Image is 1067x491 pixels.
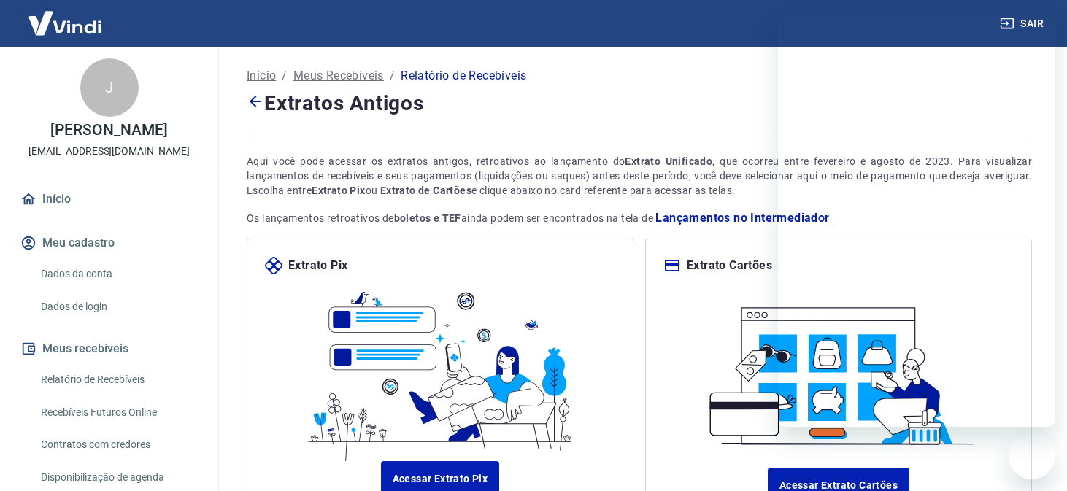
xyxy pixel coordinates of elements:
a: Início [247,67,276,85]
img: ilustracard.1447bf24807628a904eb562bb34ea6f9.svg [698,292,979,450]
h4: Extratos Antigos [247,88,1032,118]
img: Vindi [18,1,112,45]
strong: Extrato Unificado [625,155,712,167]
a: Contratos com credores [35,430,201,460]
a: Recebíveis Futuros Online [35,398,201,428]
p: / [390,67,395,85]
img: ilustrapix.38d2ed8fdf785898d64e9b5bf3a9451d.svg [300,274,580,461]
a: Dados de login [35,292,201,322]
iframe: Janela de mensagens [778,12,1055,427]
a: Início [18,183,201,215]
p: [PERSON_NAME] [50,123,167,138]
p: Extrato Pix [288,257,347,274]
a: Lançamentos no Intermediador [655,209,829,227]
a: Dados da conta [35,259,201,289]
p: Relatório de Recebíveis [401,67,526,85]
p: Os lançamentos retroativos de ainda podem ser encontrados na tela de [247,209,1032,227]
div: Aqui você pode acessar os extratos antigos, retroativos ao lançamento do , que ocorreu entre feve... [247,154,1032,198]
p: [EMAIL_ADDRESS][DOMAIN_NAME] [28,144,190,159]
button: Sair [997,10,1049,37]
button: Meu cadastro [18,227,201,259]
p: Extrato Cartões [687,257,772,274]
strong: boletos e TEF [394,212,461,224]
strong: Extrato de Cartões [380,185,471,196]
button: Meus recebíveis [18,333,201,365]
a: Meus Recebíveis [293,67,384,85]
a: Relatório de Recebíveis [35,365,201,395]
p: / [282,67,287,85]
iframe: Botão para abrir a janela de mensagens, conversa em andamento [1009,433,1055,479]
strong: Extrato Pix [312,185,365,196]
div: J [80,58,139,117]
